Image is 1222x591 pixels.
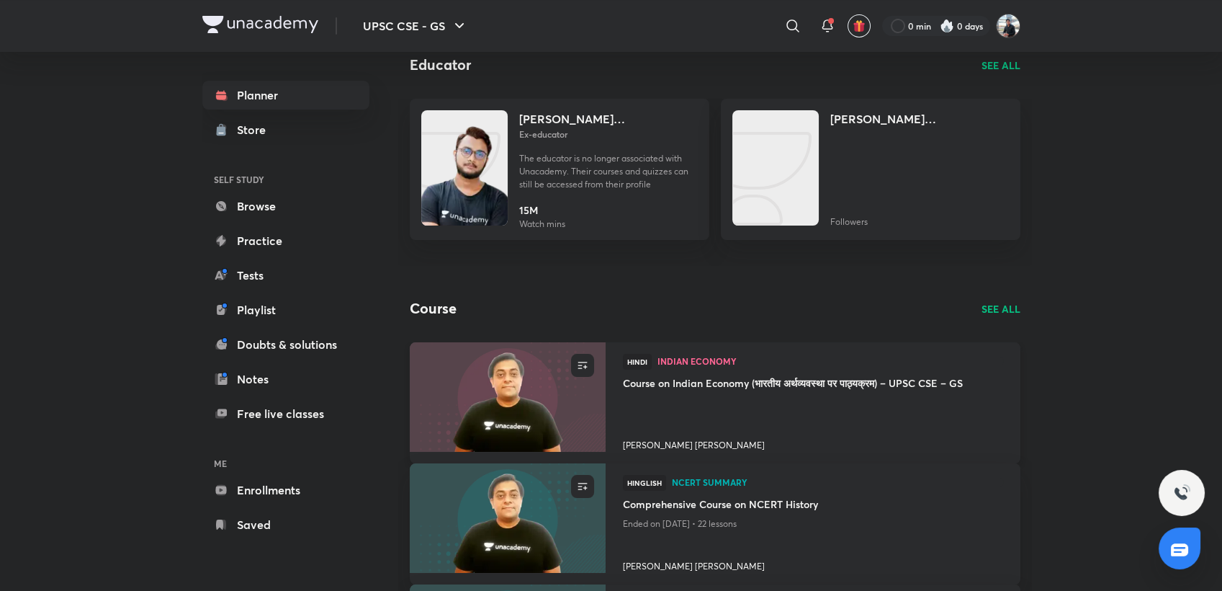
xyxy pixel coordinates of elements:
a: Tests [202,261,369,290]
a: NCERT Summary [672,478,1003,488]
a: Comprehensive Course on NCERT History [623,497,1003,515]
a: [PERSON_NAME] [PERSON_NAME] [623,433,1003,452]
h2: Course [410,298,457,319]
a: new-thumbnail [410,342,606,463]
a: Course on Indian Economy (भारतीय अर्थव्यवस्था पर पाठ्यक्रम) – UPSC CSE – GS [623,376,1003,394]
p: Watch mins [519,218,565,231]
a: Store [202,115,369,144]
a: Unacademy[PERSON_NAME] [PERSON_NAME]Ex-educatorThe educator is no longer associated with Unacadem... [410,99,709,240]
a: Unacademy[PERSON_NAME] [PERSON_NAME]Followers [721,99,1020,240]
a: Planner [202,81,369,110]
p: The educator is no longer associated with Unacademy. Their courses and quizzes can still be acces... [519,152,698,191]
img: Unacademy [421,125,508,240]
p: Followers [830,215,868,228]
span: Hindi [623,354,652,370]
img: Unacademy [732,110,819,226]
h6: Ex-educator [519,128,698,141]
a: Notes [202,365,369,394]
img: ttu [1173,484,1190,502]
h4: [PERSON_NAME] [PERSON_NAME] [830,110,1009,128]
a: Practice [202,226,369,255]
a: SEE ALL [981,301,1020,316]
a: Doubts & solutions [202,330,369,359]
h6: SELF STUDY [202,167,369,192]
img: new-thumbnail [408,462,607,574]
span: NCERT Summary [672,478,1003,486]
a: SEE ALL [981,58,1020,73]
p: Ended on [DATE] • 22 lessons [623,515,1003,533]
a: Enrollments [202,476,369,505]
a: Saved [202,510,369,539]
h2: Educator [410,54,471,76]
button: UPSC CSE - GS [354,12,477,40]
img: avatar [853,19,866,32]
a: Indian Economy [657,357,1003,367]
span: Hinglish [623,475,666,491]
a: new-thumbnail [410,463,606,585]
img: new-thumbnail [408,341,607,453]
h6: ME [202,451,369,476]
button: avatar [848,14,871,37]
a: Company Logo [202,16,318,37]
div: Store [237,121,274,138]
h4: [PERSON_NAME] [PERSON_NAME] [519,110,698,128]
img: streak [940,19,954,33]
a: Playlist [202,295,369,324]
a: Free live classes [202,399,369,428]
a: [PERSON_NAME] [PERSON_NAME] [623,554,1003,573]
span: Indian Economy [657,357,1003,365]
h6: 15M [519,203,565,218]
img: RS PM [996,14,1020,38]
img: Company Logo [202,16,318,33]
a: Browse [202,192,369,221]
